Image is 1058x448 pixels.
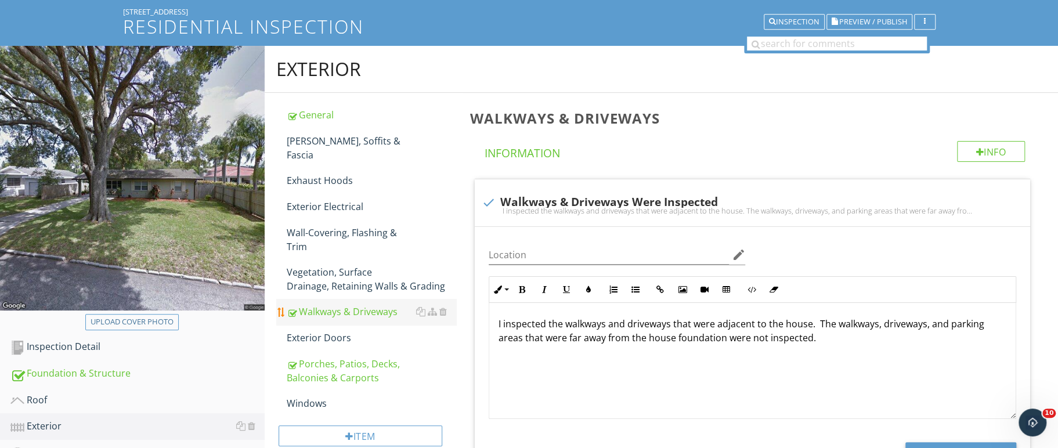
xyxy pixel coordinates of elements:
[287,357,456,385] div: Porches, Patios, Decks, Balconies & Carports
[511,279,533,301] button: Bold (Ctrl+B)
[499,317,1006,345] p: I inspected the walkways and driveways that were adjacent to the house. The walkways, driveways, ...
[533,279,555,301] button: Italic (Ctrl+I)
[489,279,511,301] button: Inline Style
[957,141,1025,162] div: Info
[763,279,785,301] button: Clear Formatting
[470,110,1039,126] h3: Walkways & Driveways
[764,16,825,26] a: Inspection
[826,16,912,26] a: Preview / Publish
[10,366,265,381] div: Foundation & Structure
[287,174,456,187] div: Exhaust Hoods
[287,265,456,293] div: Vegetation, Surface Drainage, Retaining Walls & Grading
[10,393,265,408] div: Roof
[10,419,265,434] div: Exterior
[1042,409,1056,418] span: 10
[287,331,456,345] div: Exterior Doors
[10,339,265,355] div: Inspection Detail
[1019,409,1046,436] iframe: Intercom live chat
[85,314,179,330] button: Upload cover photo
[577,279,600,301] button: Colors
[279,425,442,446] div: Item
[839,18,907,26] span: Preview / Publish
[489,245,730,265] input: Location
[287,305,456,319] div: Walkways & Driveways
[731,248,745,262] i: edit
[747,37,927,50] input: search for comments
[602,279,624,301] button: Ordered List
[764,14,825,30] button: Inspection
[826,14,912,30] button: Preview / Publish
[91,316,174,328] div: Upload cover photo
[287,396,456,410] div: Windows
[287,226,456,254] div: Wall-Covering, Flashing & Trim
[123,16,936,37] h1: Residential Inspection
[716,279,738,301] button: Insert Table
[123,7,936,16] div: [STREET_ADDRESS]
[649,279,671,301] button: Insert Link (Ctrl+K)
[671,279,694,301] button: Insert Image (Ctrl+P)
[287,134,456,162] div: [PERSON_NAME], Soffits & Fascia
[694,279,716,301] button: Insert Video
[276,57,361,81] div: Exterior
[555,279,577,301] button: Underline (Ctrl+U)
[287,108,456,122] div: General
[482,206,1023,215] div: I inspected the walkways and driveways that were adjacent to the house. The walkways, driveways, ...
[624,279,647,301] button: Unordered List
[287,200,456,214] div: Exterior Electrical
[485,141,1025,161] h4: Information
[741,279,763,301] button: Code View
[769,18,819,26] div: Inspection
